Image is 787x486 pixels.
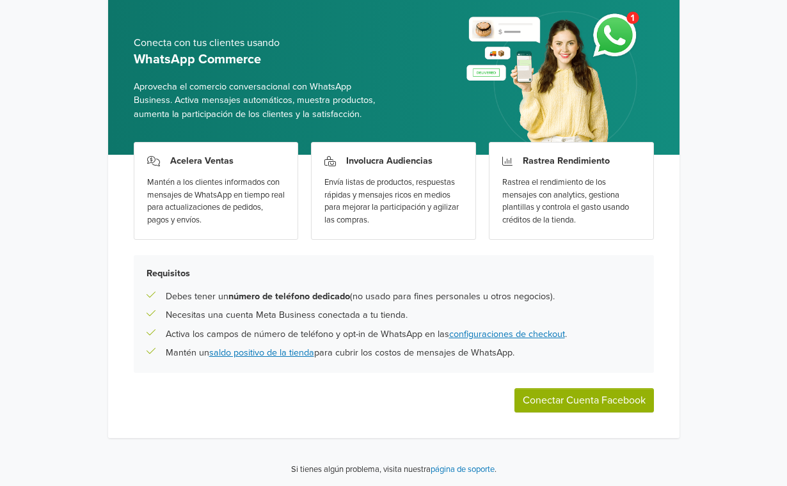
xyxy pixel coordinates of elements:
button: Conectar Cuenta Facebook [514,388,654,412]
p: Si tienes algún problema, visita nuestra . [291,464,497,476]
h3: Rastrea Rendimiento [523,155,610,166]
p: Activa los campos de número de teléfono y opt-in de WhatsApp en las . [166,327,567,341]
p: Necesitas una cuenta Meta Business conectada a tu tienda. [166,308,408,322]
p: Debes tener un (no usado para fines personales u otros negocios). [166,290,555,304]
a: saldo positivo de la tienda [209,347,314,358]
h5: WhatsApp Commerce [134,52,384,67]
img: whatsapp_setup_banner [456,4,653,155]
div: Rastrea el rendimiento de los mensajes con analytics, gestiona plantillas y controla el gasto usa... [502,176,640,226]
div: Envía listas de productos, respuestas rápidas y mensajes ricos en medios para mejorar la particip... [324,176,463,226]
span: Aprovecha el comercio conversacional con WhatsApp Business. Activa mensajes automáticos, muestra ... [134,80,384,121]
a: configuraciones de checkout [449,329,565,340]
b: número de teléfono dedicado [228,291,350,302]
div: Mantén a los clientes informados con mensajes de WhatsApp en tiempo real para actualizaciones de ... [147,176,285,226]
h5: Conecta con tus clientes usando [134,37,384,49]
a: página de soporte [431,464,495,474]
p: Mantén un para cubrir los costos de mensajes de WhatsApp. [166,346,514,360]
h5: Requisitos [147,268,641,279]
h3: Acelera Ventas [170,155,234,166]
h3: Involucra Audiencias [346,155,433,166]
